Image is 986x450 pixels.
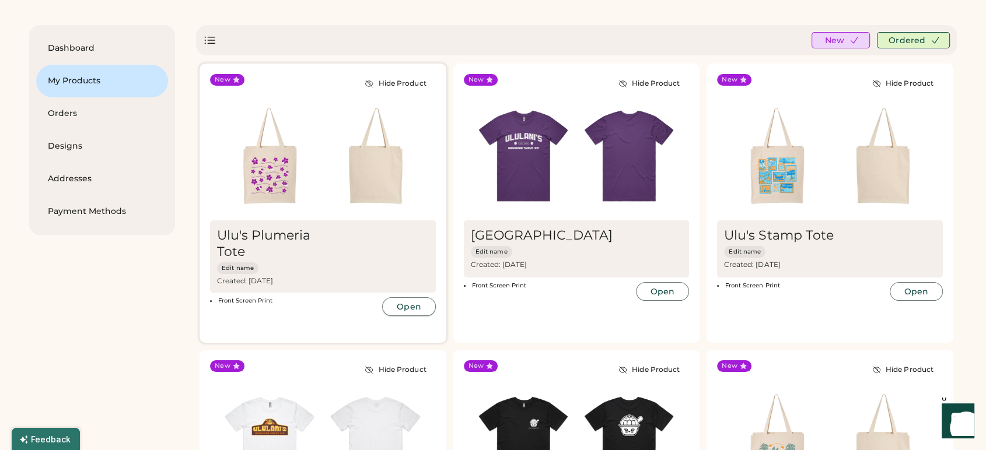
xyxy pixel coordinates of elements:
button: Hide Product [355,360,435,379]
button: New [812,32,870,48]
div: New [468,361,484,371]
button: Ordered [877,32,950,48]
button: Open [890,282,943,301]
div: My Products [48,75,156,87]
div: Created: [DATE] [724,260,842,269]
button: Edit name [471,246,512,258]
div: Payment Methods [48,206,156,217]
img: generate-image [323,103,428,209]
div: Created: [DATE] [217,276,335,286]
button: Hide Product [863,360,943,379]
img: generate-image [471,103,576,209]
div: [GEOGRAPHIC_DATA] [471,227,613,244]
div: Orders [48,108,156,119]
iframe: Front Chat [931,398,981,448]
button: Hide Product [609,74,689,93]
img: generate-image [217,103,323,209]
button: Edit name [217,262,258,274]
div: Ulu's Stamp Tote [724,227,833,244]
button: Open [636,282,689,301]
img: generate-image [724,103,830,209]
div: Created: [DATE] [471,260,589,269]
div: Show list view [203,33,217,47]
div: Dashboard [48,43,156,54]
li: Front Screen Print [210,297,379,304]
div: New [722,75,737,85]
div: Addresses [48,173,156,185]
img: generate-image [576,103,682,209]
div: Designs [48,140,156,152]
div: New [468,75,484,85]
div: New [215,75,230,85]
button: Edit name [724,246,765,258]
li: Front Screen Print [717,282,886,289]
button: Hide Product [609,360,689,379]
div: New [215,361,230,371]
button: Hide Product [863,74,943,93]
div: New [722,361,737,371]
li: Front Screen Print [464,282,632,289]
img: generate-image [830,103,936,209]
button: Hide Product [355,74,435,93]
div: Ulu's Plumeria Tote [217,227,335,260]
button: Open [382,297,435,316]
